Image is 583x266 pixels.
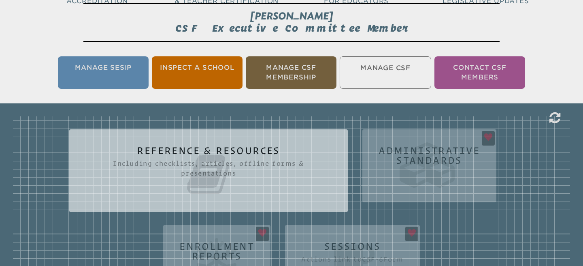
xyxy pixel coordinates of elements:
li: Inspect a School [152,56,243,89]
h2: Reference & Resources [85,146,332,197]
li: Manage CSF Membership [246,56,336,89]
li: Contact CSF Members [434,56,525,89]
li: Manage SESIP [58,56,149,89]
span: CSF Executive Committee Member [175,22,408,34]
